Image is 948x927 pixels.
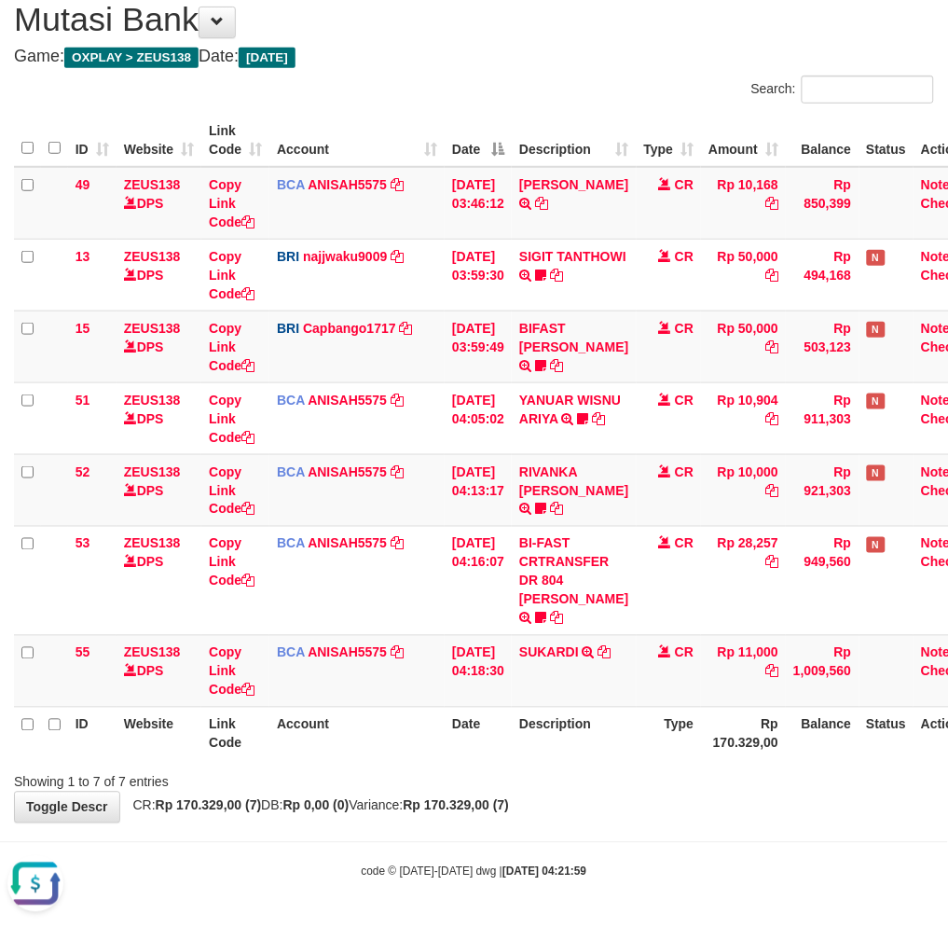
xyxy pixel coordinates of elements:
[201,114,269,167] th: Link Code: activate to sort column ascending
[117,167,201,240] td: DPS
[701,526,786,635] td: Rp 28,257
[675,393,694,408] span: CR
[404,798,510,813] strong: Rp 170.329,00 (7)
[598,645,611,660] a: Copy SUKARDI to clipboard
[68,707,117,760] th: ID
[277,464,305,479] span: BCA
[786,526,859,635] td: Rp 949,560
[124,249,181,264] a: ZEUS138
[201,707,269,760] th: Link Code
[519,464,628,498] a: RIVANKA [PERSON_NAME]
[117,239,201,311] td: DPS
[765,555,778,570] a: Copy Rp 28,257 to clipboard
[391,393,404,408] a: Copy ANISAH5575 to clipboard
[701,311,786,382] td: Rp 50,000
[400,321,413,336] a: Copy Capbango1717 to clipboard
[701,707,786,760] th: Rp 170.329,00
[14,1,934,38] h1: Mutasi Bank
[765,196,778,211] a: Copy Rp 10,168 to clipboard
[445,239,512,311] td: [DATE] 03:59:30
[7,7,63,63] button: Open LiveChat chat widget
[117,707,201,760] th: Website
[701,114,786,167] th: Amount: activate to sort column ascending
[308,536,387,551] a: ANISAH5575
[283,798,350,813] strong: Rp 0,00 (0)
[64,48,199,68] span: OXPLAY > ZEUS138
[308,645,387,660] a: ANISAH5575
[512,526,636,635] td: BI-FAST CRTRANSFER DR 804 [PERSON_NAME]
[277,321,299,336] span: BRI
[156,798,262,813] strong: Rp 170.329,00 (7)
[269,114,445,167] th: Account: activate to sort column ascending
[269,707,445,760] th: Account
[512,707,636,760] th: Description
[445,167,512,240] td: [DATE] 03:46:12
[445,454,512,526] td: [DATE] 04:13:17
[308,393,387,408] a: ANISAH5575
[76,321,90,336] span: 15
[303,249,387,264] a: najjwaku9009
[765,268,778,283] a: Copy Rp 50,000 to clipboard
[124,645,181,660] a: ZEUS138
[786,239,859,311] td: Rp 494,168
[277,177,305,192] span: BCA
[117,114,201,167] th: Website: activate to sort column ascending
[519,177,628,192] a: [PERSON_NAME]
[867,465,886,481] span: Has Note
[209,464,254,517] a: Copy Link Code
[786,114,859,167] th: Balance
[124,393,181,408] a: ZEUS138
[76,645,90,660] span: 55
[701,239,786,311] td: Rp 50,000
[701,635,786,707] td: Rp 11,000
[867,250,886,266] span: Has Note
[535,196,548,211] a: Copy INA PAUJANAH to clipboard
[124,536,181,551] a: ZEUS138
[519,645,579,660] a: SUKARDI
[76,249,90,264] span: 13
[277,645,305,660] span: BCA
[675,249,694,264] span: CR
[124,798,510,813] span: CR: DB: Variance:
[76,464,90,479] span: 52
[675,536,694,551] span: CR
[209,393,254,445] a: Copy Link Code
[867,394,886,409] span: Has Note
[701,454,786,526] td: Rp 10,000
[786,454,859,526] td: Rp 921,303
[786,382,859,454] td: Rp 911,303
[68,114,117,167] th: ID: activate to sort column ascending
[519,249,626,264] a: SIGIT TANTHOWI
[550,611,563,626] a: Copy BI-FAST CRTRANSFER DR 804 MUHAMAD ILYASAH to clipboard
[117,526,201,635] td: DPS
[867,537,886,553] span: Has Note
[277,536,305,551] span: BCA
[445,635,512,707] td: [DATE] 04:18:30
[209,536,254,588] a: Copy Link Code
[308,464,387,479] a: ANISAH5575
[14,766,381,792] div: Showing 1 to 7 of 7 entries
[593,411,606,426] a: Copy YANUAR WISNU ARIYA to clipboard
[362,865,587,879] small: code © [DATE]-[DATE] dwg |
[675,464,694,479] span: CR
[117,311,201,382] td: DPS
[391,177,404,192] a: Copy ANISAH5575 to clipboard
[308,177,387,192] a: ANISAH5575
[550,268,563,283] a: Copy SIGIT TANTHOWI to clipboard
[519,321,628,354] a: BIFAST [PERSON_NAME]
[786,167,859,240] td: Rp 850,399
[550,358,563,373] a: Copy BIFAST ANTONIUS GAG to clipboard
[445,114,512,167] th: Date: activate to sort column descending
[765,664,778,679] a: Copy Rp 11,000 to clipboard
[303,321,396,336] a: Capbango1717
[277,249,299,264] span: BRI
[765,339,778,354] a: Copy Rp 50,000 to clipboard
[124,321,181,336] a: ZEUS138
[391,645,404,660] a: Copy ANISAH5575 to clipboard
[701,382,786,454] td: Rp 10,904
[117,454,201,526] td: DPS
[117,635,201,707] td: DPS
[867,322,886,338] span: Has Note
[786,707,859,760] th: Balance
[519,393,621,426] a: YANUAR WISNU ARIYA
